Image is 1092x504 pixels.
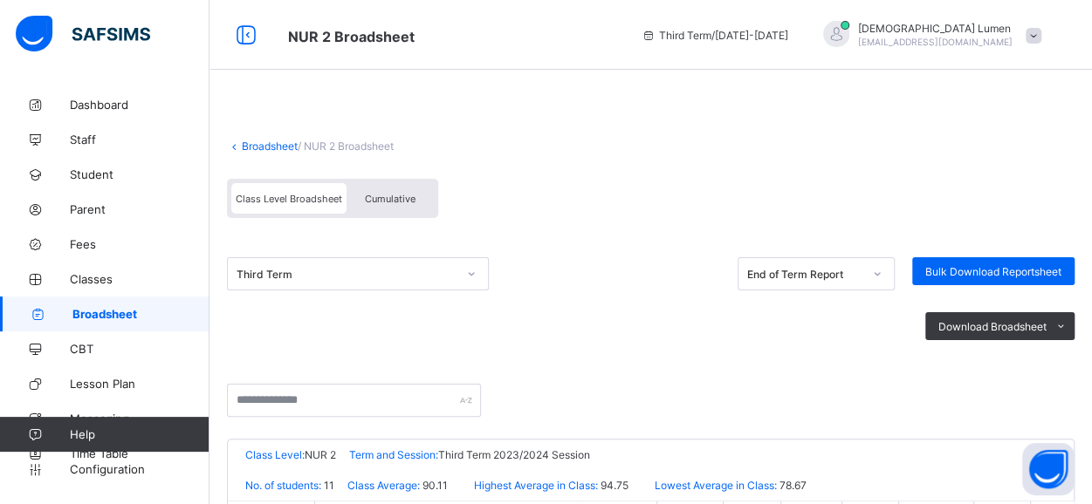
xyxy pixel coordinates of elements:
[70,462,209,476] span: Configuration
[806,21,1050,50] div: SanctusLumen
[72,307,209,321] span: Broadsheet
[298,140,394,153] span: / NUR 2 Broadsheet
[16,16,150,52] img: safsims
[474,479,598,492] span: Highest Average in Class:
[245,448,305,461] span: Class Level:
[70,412,209,426] span: Messaging
[438,448,590,461] span: Third Term 2023/2024 Session
[777,479,807,492] span: 78.67
[70,427,209,441] span: Help
[70,202,209,216] span: Parent
[70,133,209,146] span: Staff
[655,479,777,492] span: Lowest Average in Class:
[70,272,209,286] span: Classes
[925,265,1061,278] span: Bulk Download Reportsheet
[747,268,862,281] div: End of Term Report
[349,448,438,461] span: Term and Session:
[347,479,420,492] span: Class Average:
[365,193,416,205] span: Cumulative
[236,193,342,205] span: Class Level Broadsheet
[70,342,209,356] span: CBT
[642,29,788,42] span: session/term information
[242,140,298,153] a: Broadsheet
[305,448,336,461] span: NUR 2
[598,479,628,492] span: 94.75
[420,479,448,492] span: 90.11
[70,377,209,391] span: Lesson Plan
[245,479,321,492] span: No. of students:
[1022,443,1075,495] button: Open asap
[858,22,1013,35] span: [DEMOGRAPHIC_DATA] Lumen
[938,320,1047,333] span: Download Broadsheet
[237,268,457,281] div: Third Term
[70,98,209,112] span: Dashboard
[288,28,415,45] span: Class Arm Broadsheet
[70,167,209,181] span: Student
[321,479,334,492] span: 11
[858,37,1013,47] span: [EMAIL_ADDRESS][DOMAIN_NAME]
[70,237,209,251] span: Fees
